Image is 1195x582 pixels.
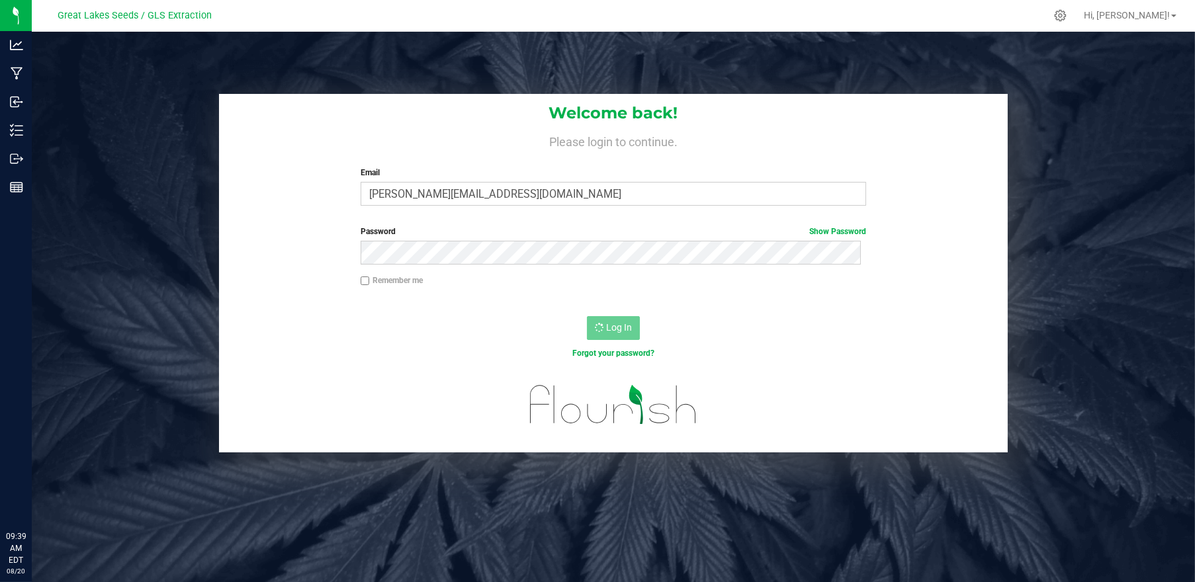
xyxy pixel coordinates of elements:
label: Remember me [361,274,423,286]
label: Email [361,167,867,179]
inline-svg: Inbound [10,95,23,108]
h4: Please login to continue. [219,132,1008,148]
h1: Welcome back! [219,104,1008,122]
inline-svg: Analytics [10,38,23,52]
inline-svg: Manufacturing [10,67,23,80]
p: 08/20 [6,566,26,576]
span: Hi, [PERSON_NAME]! [1084,10,1170,21]
a: Forgot your password? [572,349,654,358]
span: Log In [606,322,632,333]
button: Log In [587,316,640,340]
inline-svg: Reports [10,181,23,194]
span: Great Lakes Seeds / GLS Extraction [58,10,212,21]
p: 09:39 AM EDT [6,530,26,566]
input: Remember me [361,276,370,286]
span: Password [361,227,396,236]
img: flourish_logo.svg [515,373,712,436]
inline-svg: Inventory [10,124,23,137]
div: Manage settings [1052,9,1069,22]
inline-svg: Outbound [10,152,23,165]
a: Show Password [809,227,866,236]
